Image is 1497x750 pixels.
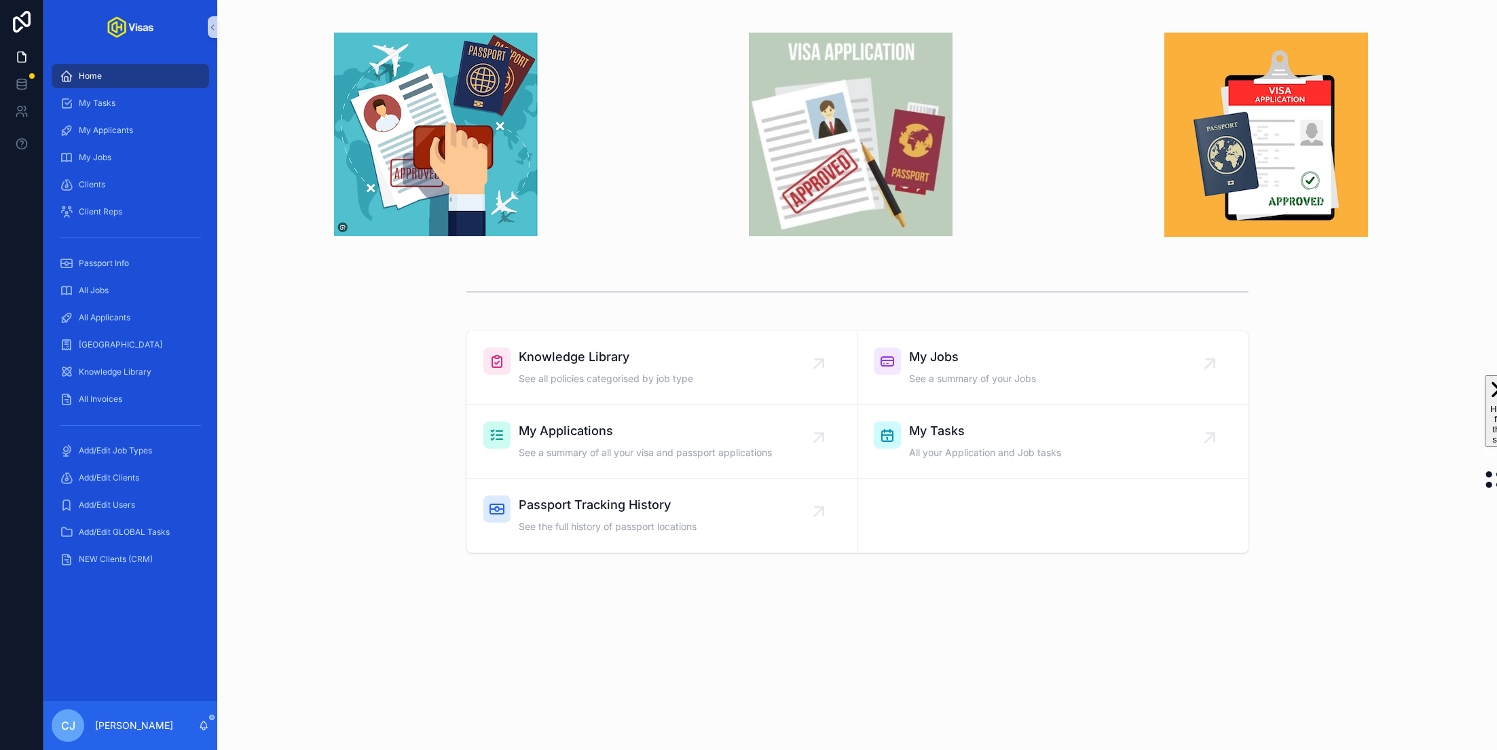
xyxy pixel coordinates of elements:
[467,479,857,552] a: Passport Tracking HistorySee the full history of passport locations
[79,71,102,81] span: Home
[909,372,1036,386] span: See a summary of your Jobs
[52,466,209,490] a: Add/Edit Clients
[79,527,170,538] span: Add/Edit GLOBAL Tasks
[52,145,209,170] a: My Jobs
[52,251,209,276] a: Passport Info
[519,372,693,386] span: See all policies categorised by job type
[857,405,1248,479] a: My TasksAll your Application and Job tasks
[52,438,209,463] a: Add/Edit Job Types
[749,33,953,236] img: 23833-_img2.jpg
[52,333,209,357] a: [GEOGRAPHIC_DATA]
[79,258,129,269] span: Passport Info
[52,493,209,517] a: Add/Edit Users
[79,206,122,217] span: Client Reps
[519,421,772,440] span: My Applications
[79,445,152,456] span: Add/Edit Job Types
[79,312,130,323] span: All Applicants
[52,172,209,197] a: Clients
[52,91,209,115] a: My Tasks
[857,331,1248,405] a: My JobsSee a summary of your Jobs
[1164,33,1368,237] img: 23834-_img3.png
[467,331,857,405] a: Knowledge LibrarySee all policies categorised by job type
[519,495,697,514] span: Passport Tracking History
[79,394,122,405] span: All Invoices
[467,405,857,479] a: My ApplicationsSee a summary of all your visa and passport applications
[52,520,209,544] a: Add/Edit GLOBAL Tasks
[95,719,173,732] p: [PERSON_NAME]
[519,520,697,533] span: See the full history of passport locations
[79,554,153,565] span: NEW Clients (CRM)
[79,125,133,136] span: My Applicants
[52,118,209,143] a: My Applicants
[79,500,135,510] span: Add/Edit Users
[79,472,139,483] span: Add/Edit Clients
[909,421,1061,440] span: My Tasks
[79,98,115,109] span: My Tasks
[52,360,209,384] a: Knowledge Library
[52,200,209,224] a: Client Reps
[52,64,209,88] a: Home
[909,348,1036,367] span: My Jobs
[334,33,538,236] img: 23832-_img1.png
[52,547,209,571] a: NEW Clients (CRM)
[79,367,151,377] span: Knowledge Library
[909,446,1061,460] span: All your Application and Job tasks
[519,446,772,460] span: See a summary of all your visa and passport applications
[519,348,693,367] span: Knowledge Library
[43,54,217,589] div: scrollable content
[79,285,109,296] span: All Jobs
[107,16,153,38] img: App logo
[52,387,209,411] a: All Invoices
[79,339,162,350] span: [GEOGRAPHIC_DATA]
[79,179,105,190] span: Clients
[52,305,209,330] a: All Applicants
[61,717,75,734] span: CJ
[52,278,209,303] a: All Jobs
[79,152,111,163] span: My Jobs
